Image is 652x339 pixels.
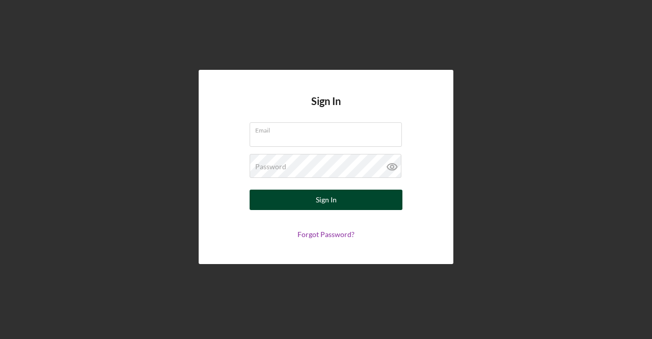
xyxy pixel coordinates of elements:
label: Email [255,123,402,134]
label: Password [255,163,286,171]
button: Sign In [250,190,402,210]
div: Sign In [316,190,337,210]
h4: Sign In [311,95,341,122]
a: Forgot Password? [297,230,355,239]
